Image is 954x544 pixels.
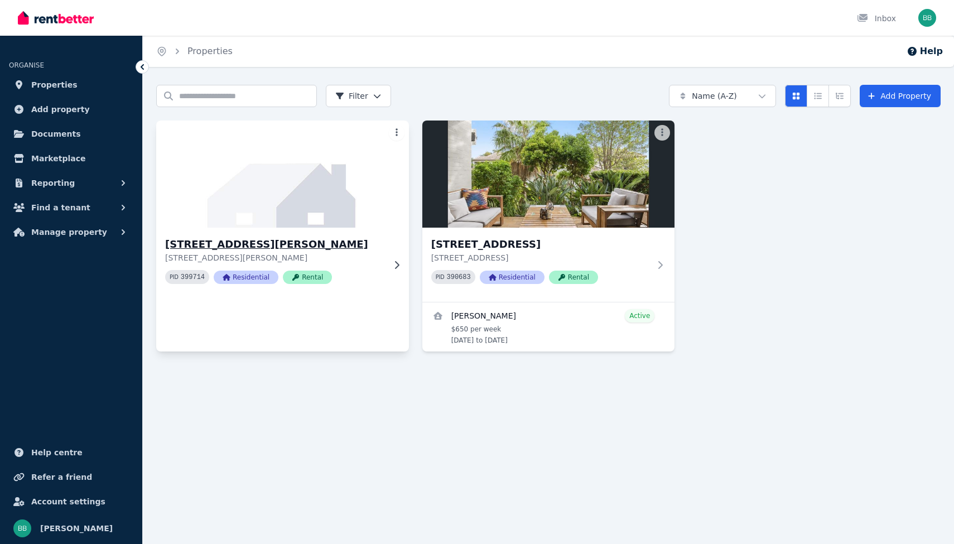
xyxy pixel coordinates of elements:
[785,85,851,107] div: View options
[31,78,78,92] span: Properties
[9,98,133,121] a: Add property
[9,221,133,243] button: Manage property
[907,45,943,58] button: Help
[150,118,415,230] img: 20/194 Alma Rd, St Kilda
[9,147,133,170] a: Marketplace
[807,85,829,107] button: Compact list view
[31,127,81,141] span: Documents
[857,13,896,24] div: Inbox
[335,90,368,102] span: Filter
[13,519,31,537] img: Bilal Bordie
[9,61,44,69] span: ORGANISE
[828,85,851,107] button: Expanded list view
[669,85,776,107] button: Name (A-Z)
[283,271,332,284] span: Rental
[31,176,75,190] span: Reporting
[9,466,133,488] a: Refer a friend
[431,237,651,252] h3: [STREET_ADDRESS]
[214,271,278,284] span: Residential
[170,274,179,280] small: PID
[785,85,807,107] button: Card view
[143,36,246,67] nav: Breadcrumb
[9,172,133,194] button: Reporting
[31,201,90,214] span: Find a tenant
[31,103,90,116] span: Add property
[187,46,233,56] a: Properties
[326,85,391,107] button: Filter
[389,125,404,141] button: More options
[181,273,205,281] code: 399714
[918,9,936,27] img: Bilal Bordie
[422,121,675,228] img: 35/111-123 Markeri St, Mermaid Waters
[31,225,107,239] span: Manage property
[436,274,445,280] small: PID
[549,271,598,284] span: Rental
[31,446,83,459] span: Help centre
[654,125,670,141] button: More options
[860,85,941,107] a: Add Property
[422,121,675,302] a: 35/111-123 Markeri St, Mermaid Waters[STREET_ADDRESS][STREET_ADDRESS]PID 390683ResidentialRental
[480,271,545,284] span: Residential
[18,9,94,26] img: RentBetter
[40,522,113,535] span: [PERSON_NAME]
[156,121,409,302] a: 20/194 Alma Rd, St Kilda[STREET_ADDRESS][PERSON_NAME][STREET_ADDRESS][PERSON_NAME]PID 399714Resid...
[9,74,133,96] a: Properties
[447,273,471,281] code: 390683
[165,237,384,252] h3: [STREET_ADDRESS][PERSON_NAME]
[31,152,85,165] span: Marketplace
[9,123,133,145] a: Documents
[692,90,737,102] span: Name (A-Z)
[165,252,384,263] p: [STREET_ADDRESS][PERSON_NAME]
[422,302,675,352] a: View details for Jacqueline Gaye Prince
[9,196,133,219] button: Find a tenant
[431,252,651,263] p: [STREET_ADDRESS]
[9,441,133,464] a: Help centre
[31,470,92,484] span: Refer a friend
[31,495,105,508] span: Account settings
[9,490,133,513] a: Account settings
